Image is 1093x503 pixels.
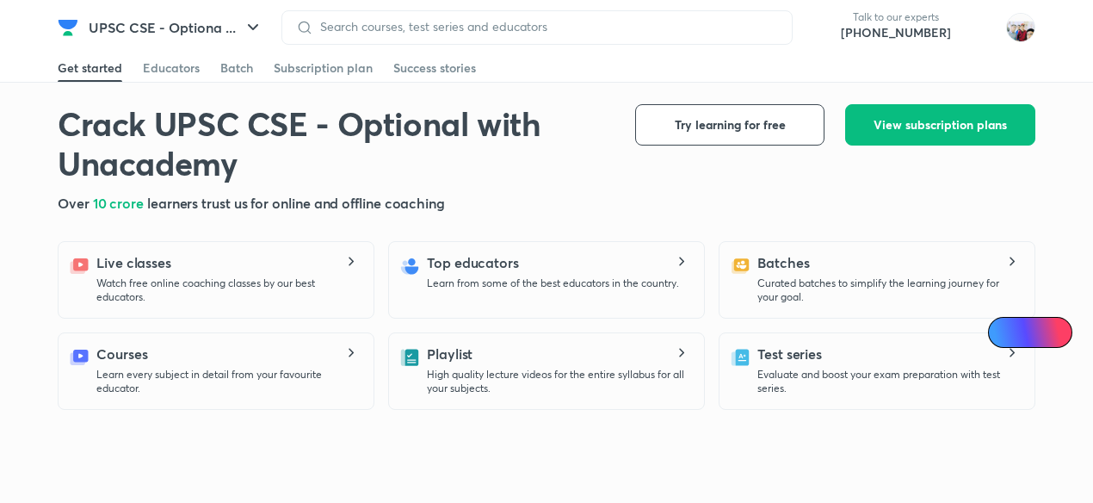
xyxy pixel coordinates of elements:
img: avatar [965,14,992,41]
img: km swarthi [1006,13,1035,42]
p: Learn every subject in detail from your favourite educator. [96,368,360,395]
p: Learn from some of the best educators in the country. [427,276,679,290]
img: Company Logo [58,17,78,38]
div: Batch [220,59,253,77]
a: Get started [58,54,122,82]
p: Curated batches to simplify the learning journey for your goal. [757,276,1021,304]
p: Watch free online coaching classes by our best educators. [96,276,360,304]
h5: Top educators [427,252,519,273]
span: Over [58,194,93,212]
a: Educators [143,54,200,82]
img: Icon [998,326,1012,339]
span: 10 crore [93,194,147,212]
a: [PHONE_NUMBER] [841,24,951,41]
span: View subscription plans [874,116,1007,134]
p: Talk to our experts [841,10,951,24]
span: Ai Doubts [1016,326,1062,339]
a: Ai Doubts [988,317,1072,348]
span: Try learning for free [675,116,786,134]
h5: Live classes [96,252,171,273]
button: View subscription plans [845,104,1035,146]
h1: Crack UPSC CSE - Optional with Unacademy [58,104,608,183]
a: Success stories [393,54,476,82]
input: Search courses, test series and educators [313,20,778,34]
p: High quality lecture videos for the entire syllabus for all your subjects. [427,368,690,395]
h5: Courses [96,344,147,364]
div: Educators [143,59,200,77]
p: Evaluate and boost your exam preparation with test series. [757,368,1021,395]
h5: Batches [757,252,809,273]
h5: Playlist [427,344,472,364]
h5: Test series [757,344,822,364]
button: UPSC CSE - Optiona ... [78,10,274,45]
div: Get started [58,59,122,77]
a: Batch [220,54,253,82]
span: learners trust us for online and offline coaching [147,194,445,212]
button: Try learning for free [635,104,824,146]
img: call-us [806,10,841,45]
div: Subscription plan [274,59,373,77]
a: Subscription plan [274,54,373,82]
div: Success stories [393,59,476,77]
